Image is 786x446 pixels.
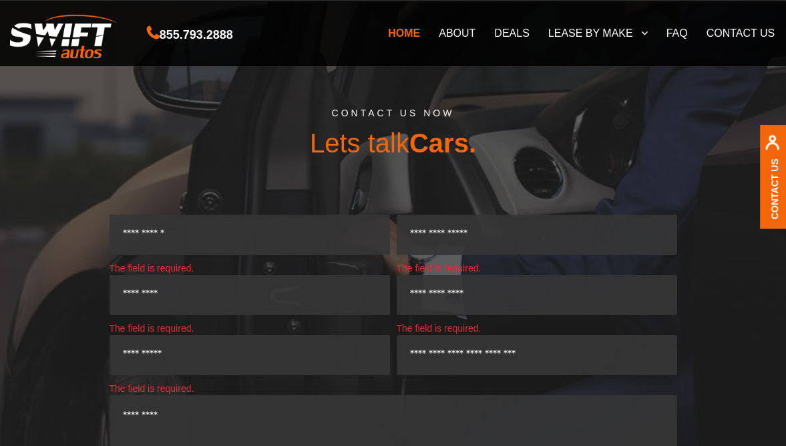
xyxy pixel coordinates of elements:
span: 855.793.2888 [160,25,233,45]
a: LEASE BY MAKE [539,19,657,47]
span: The field is required. [110,382,390,395]
a: 855.793.2888 [147,29,233,41]
a: ABOUT [429,19,485,47]
span: The field is required. [397,322,677,335]
h3: Lets talk [13,119,774,158]
h5: CONTACT US NOW [13,108,774,118]
a: CONTACT US [697,19,785,47]
span: The field is required. [110,322,390,335]
span: Cars. [409,128,476,158]
img: contact us, iconuser [765,134,780,158]
img: Swift Autos [10,7,117,59]
a: DEALS [485,19,538,47]
span: The field is required. [397,261,677,275]
span: The field is required. [110,261,390,275]
a: Contact Us [769,158,780,219]
a: HOME [379,19,429,47]
a: FAQ [657,19,697,47]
